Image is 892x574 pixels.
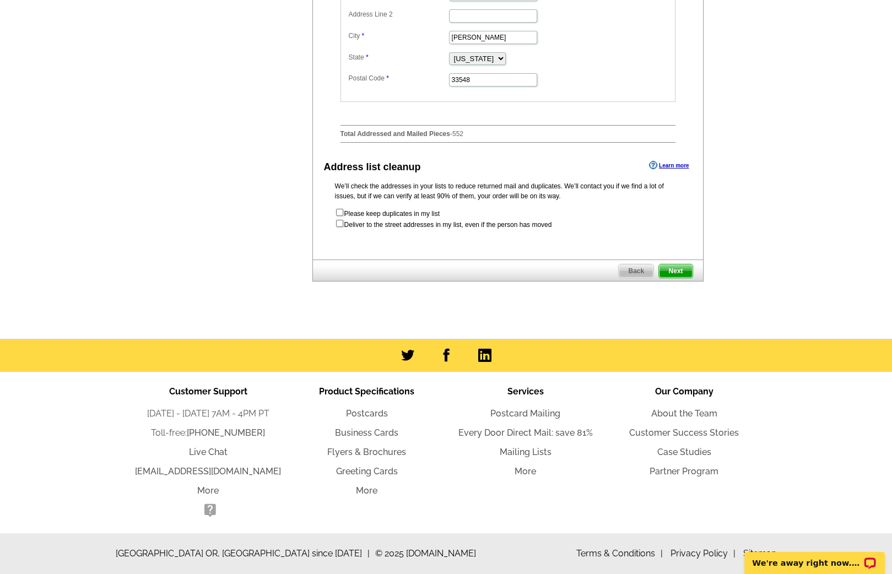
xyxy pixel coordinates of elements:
a: Privacy Policy [671,548,736,559]
a: Flyers & Brochures [327,447,406,457]
a: Live Chat [189,447,228,457]
label: City [349,31,448,41]
span: © 2025 [DOMAIN_NAME] [375,547,476,560]
form: Please keep duplicates in my list Deliver to the street addresses in my list, even if the person ... [335,208,681,230]
span: 552 [452,130,463,138]
a: [EMAIL_ADDRESS][DOMAIN_NAME] [135,466,281,476]
span: Our Company [655,386,713,397]
a: Greeting Cards [336,466,398,476]
a: [PHONE_NUMBER] [187,427,265,438]
li: [DATE] - [DATE] 7AM - 4PM PT [129,407,288,420]
iframe: LiveChat chat widget [737,539,892,574]
a: Learn more [649,161,689,170]
span: Customer Support [169,386,247,397]
a: Partner Program [650,466,718,476]
span: Back [619,264,653,278]
span: [GEOGRAPHIC_DATA] OR, [GEOGRAPHIC_DATA] since [DATE] [116,547,370,560]
label: Postal Code [349,73,448,83]
a: Every Door Direct Mail: save 81% [458,427,593,438]
a: Postcards [346,408,388,419]
li: Toll-free: [129,426,288,440]
a: More [197,485,219,496]
p: We’ll check the addresses in your lists to reduce returned mail and duplicates. We’ll contact you... [335,181,681,201]
a: Postcard Mailing [490,408,560,419]
a: Customer Success Stories [629,427,739,438]
span: Next [659,264,692,278]
div: Address list cleanup [324,160,421,175]
strong: Total Addressed and Mailed Pieces [340,130,450,138]
label: State [349,52,448,62]
a: Case Studies [657,447,711,457]
a: Mailing Lists [500,447,552,457]
a: More [515,466,536,476]
span: Product Specifications [319,386,414,397]
label: Address Line 2 [349,9,448,19]
a: About the Team [651,408,717,419]
a: Business Cards [335,427,398,438]
a: Terms & Conditions [576,548,663,559]
span: Services [507,386,544,397]
a: Back [618,264,654,278]
a: More [356,485,377,496]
